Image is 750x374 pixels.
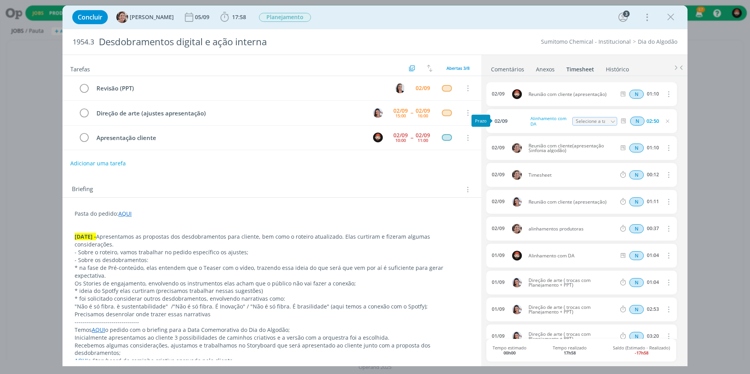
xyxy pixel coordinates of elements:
img: A [512,224,522,234]
div: 02/09 [492,172,505,177]
p: * na fase de Pré-conteúdo, elas entendem que o Teaser com o vídeo, trazendo essa ideia do que ser... [75,264,469,280]
button: 3 [617,11,629,23]
p: --------------------------------- [75,318,469,326]
div: Horas normais [629,224,644,233]
div: Horas normais [629,170,644,179]
span: Tarefas [70,64,90,73]
span: N [629,170,644,179]
span: Planejamento [259,13,311,22]
div: 11:00 [418,138,428,142]
button: Adicionar uma tarefa [70,156,126,170]
p: Recebemos algumas considerações, ajustamos e trabalhamos no Storyboard que será apresentado ao cl... [75,342,469,357]
div: Horas normais [629,90,644,99]
div: Horas normais [629,332,644,341]
span: Briefing [72,184,93,195]
span: "Não é só fibra. É Inovação" / "Não é só fibra. É brasilidade" (aqui temos a conexão com o Spotfy); [173,303,428,310]
div: 05/09 [195,14,211,20]
div: 01/09 [492,280,505,285]
p: * foi solicitado considerar outros desdobramentos, envolvendo narrativas como: [75,295,469,303]
div: Revisão (PPT) [93,83,388,93]
span: N [629,90,644,99]
div: 01/09 [492,333,505,339]
div: 01/09 [492,307,505,312]
span: Tempo realizado [553,345,587,355]
span: N [629,224,644,233]
div: 03:20 [647,333,659,339]
b: 00h00 [504,350,516,356]
span: -- [411,110,413,115]
button: 17:58 [218,11,248,23]
div: Alinhamento com DA [529,114,571,128]
img: W [512,89,522,99]
div: 02/09 [393,108,408,113]
div: 02/09 [492,199,505,204]
img: N [512,305,522,314]
div: 01:10 [647,145,659,151]
div: 00:12 [647,172,659,177]
img: W [512,251,522,261]
div: Direção de arte (ajustes apresentação) [93,108,366,118]
span: N [629,251,644,260]
span: Timesheet [525,173,619,177]
span: Reunião com cliente (apresentação) [525,92,619,97]
button: N [372,107,384,119]
div: Horas normais [629,197,644,206]
span: Reunião com cliente(apresentação Sinfonia algodão) [525,144,619,153]
img: A [116,11,128,23]
span: Tempo estimado [493,345,527,355]
span: -- [411,135,413,140]
img: N [373,108,383,118]
a: Histórico [605,62,629,73]
div: 02:53 [647,307,659,312]
b: -17h58 [635,350,648,356]
div: 02/09 [492,145,505,151]
div: 02/09 [416,85,430,91]
div: 01:04 [647,253,659,258]
div: 10:00 [395,138,406,142]
div: 02/09 [416,108,430,113]
span: N [629,332,644,341]
a: AQUI [75,357,88,364]
div: 02/09 [393,133,408,138]
div: 01:10 [647,91,659,97]
div: Horas normais [629,305,644,314]
span: [PERSON_NAME] [130,14,174,20]
span: alinhamentos produtoras [525,227,619,231]
img: W [373,133,383,142]
span: Abertas 3/8 [446,65,470,71]
img: arrow-down-up.svg [427,65,432,72]
p: Temos o pedido com o briefing para a Data Comemorativa do Dia do Algodão; [75,326,469,334]
p: Inicialmente apresentamos ao cliente 3 possibilidades de caminhos criativos e a versão com a orqu... [75,334,469,342]
a: Dia do Algodão [638,38,677,45]
img: N [512,331,522,341]
span: N [629,278,644,287]
p: - Sobre os desdobramentos: [75,256,469,264]
img: N [512,278,522,287]
button: A[PERSON_NAME] [116,11,174,23]
div: 02/09 [416,133,430,138]
div: Horas normais [629,278,644,287]
p: "Não é só fibra. è sustentabilidade" / [75,303,469,310]
div: 02/09 [492,91,505,97]
p: Apresentamos as propostas dos desdobramentos para cliente, bem como o roteiro atualizado. Elas cu... [75,233,469,248]
a: Comentários [491,62,525,73]
strong: [DATE] - [75,233,96,240]
a: AQUI [118,210,132,217]
span: N [630,117,645,126]
div: Prazo [471,115,490,127]
p: - Sobre o roteiro, vamos trabalhar no pedido específico os ajustes; [75,248,469,256]
span: Precisamos desenrolar onde trazer essas narrativas [75,310,211,318]
b: 17h58 [564,350,576,356]
div: Horas normais [629,251,644,260]
div: 00:37 [647,226,659,231]
div: 15:00 [395,113,406,118]
div: 16:00 [418,113,428,118]
span: Alinhamento com DA [525,253,619,258]
p: o Storyboard do caminho criativo aprovado pelo cliente. [75,357,469,365]
span: Direção de arte ( trocas com Planejamento + PPT) [525,305,619,314]
img: C [395,83,405,93]
button: Planejamento [259,12,311,22]
span: Concluir [78,14,102,20]
p: * ideia do Spotfy elas curtiram (precisamos trabalhar nessas sugestões) [75,287,469,295]
span: Reunião com cliente (apresentação) [525,200,619,204]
